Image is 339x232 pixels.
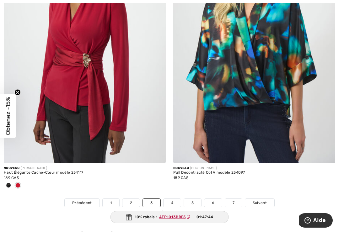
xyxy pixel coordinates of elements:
a: 4 [164,199,181,207]
div: Haut Élégante Cache-Cœur modèle 254117 [4,171,166,175]
iframe: Ouvre un widget dans lequel vous pouvez trouver plus d’informations [299,213,333,229]
span: Suivant [253,200,267,206]
span: Nouveau [173,166,189,170]
span: 189 CA$ [173,176,188,180]
span: Nouveau [4,166,19,170]
a: Précédent [65,199,100,207]
a: 3 [143,199,160,207]
span: Précédent [72,200,92,206]
div: Black [4,181,13,191]
a: 1 [103,199,119,207]
a: 6 [204,199,222,207]
div: Deep cherry [13,181,23,191]
div: Pull Décontracté Col V modèle 254097 [173,171,335,175]
div: [PERSON_NAME] [173,166,335,171]
span: Obtenez -15% [4,97,12,135]
div: 10% rabais : [110,211,229,223]
a: 2 [122,199,140,207]
button: Close teaser [14,89,21,96]
a: Suivant [245,199,274,207]
div: [PERSON_NAME] [4,166,166,171]
img: Gift.svg [126,214,132,220]
span: 01:47:44 [196,214,213,220]
span: 189 CA$ [4,176,19,180]
a: 5 [184,199,201,207]
ins: AFP1013BBE5 [159,215,186,219]
a: 7 [225,199,242,207]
